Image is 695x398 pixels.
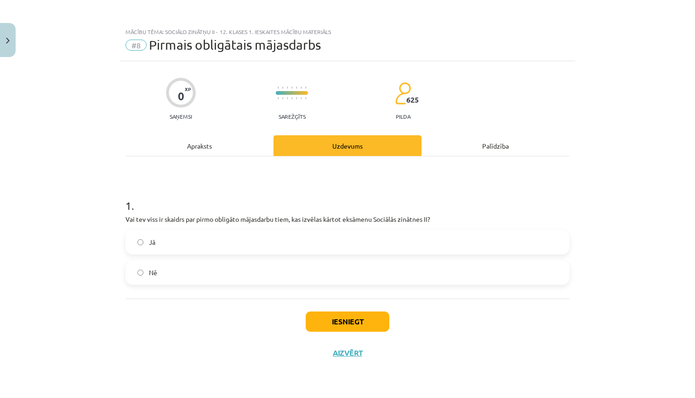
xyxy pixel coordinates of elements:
p: Sarežģīts [279,113,306,120]
div: Palīdzība [422,135,570,156]
input: Jā [137,239,143,245]
input: Nē [137,270,143,276]
span: Pirmais obligātais mājasdarbs [149,37,321,52]
img: icon-close-lesson-0947bae3869378f0d4975bcd49f059093ad1ed9edebbc8119c70593378902aed.svg [6,38,10,44]
div: Uzdevums [273,135,422,156]
button: Aizvērt [330,348,365,358]
img: icon-short-line-57e1e144782c952c97e751825c79c345078a6d821885a25fce030b3d8c18986b.svg [305,97,306,99]
img: icon-short-line-57e1e144782c952c97e751825c79c345078a6d821885a25fce030b3d8c18986b.svg [282,87,283,89]
img: icon-short-line-57e1e144782c952c97e751825c79c345078a6d821885a25fce030b3d8c18986b.svg [296,97,297,99]
img: icon-short-line-57e1e144782c952c97e751825c79c345078a6d821885a25fce030b3d8c18986b.svg [278,97,279,99]
span: XP [185,87,191,92]
img: icon-short-line-57e1e144782c952c97e751825c79c345078a6d821885a25fce030b3d8c18986b.svg [278,87,279,89]
p: pilda [396,113,410,120]
span: 625 [406,96,419,104]
img: icon-short-line-57e1e144782c952c97e751825c79c345078a6d821885a25fce030b3d8c18986b.svg [305,87,306,89]
img: icon-short-line-57e1e144782c952c97e751825c79c345078a6d821885a25fce030b3d8c18986b.svg [296,87,297,89]
div: 0 [178,90,184,103]
div: Apraksts [125,135,273,156]
p: Saņemsi [166,113,196,120]
p: Vai tev viss ir skaidrs par pirmo obligāto mājasdarbu tiem, kas izvēlas kārtot eksāmenu Sociālās ... [125,214,570,224]
img: icon-short-line-57e1e144782c952c97e751825c79c345078a6d821885a25fce030b3d8c18986b.svg [301,87,302,89]
span: #8 [125,40,147,51]
div: Mācību tēma: Sociālo zinātņu ii - 12. klases 1. ieskaites mācību materiāls [125,29,570,35]
button: Iesniegt [306,311,389,332]
span: Jā [149,237,155,247]
img: students-c634bb4e5e11cddfef0936a35e636f08e4e9abd3cc4e673bd6f9a4125e45ecb1.svg [395,82,411,105]
img: icon-short-line-57e1e144782c952c97e751825c79c345078a6d821885a25fce030b3d8c18986b.svg [287,97,288,99]
img: icon-short-line-57e1e144782c952c97e751825c79c345078a6d821885a25fce030b3d8c18986b.svg [282,97,283,99]
h1: 1 . [125,183,570,212]
img: icon-short-line-57e1e144782c952c97e751825c79c345078a6d821885a25fce030b3d8c18986b.svg [301,97,302,99]
img: icon-short-line-57e1e144782c952c97e751825c79c345078a6d821885a25fce030b3d8c18986b.svg [287,87,288,89]
span: Nē [149,268,157,277]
